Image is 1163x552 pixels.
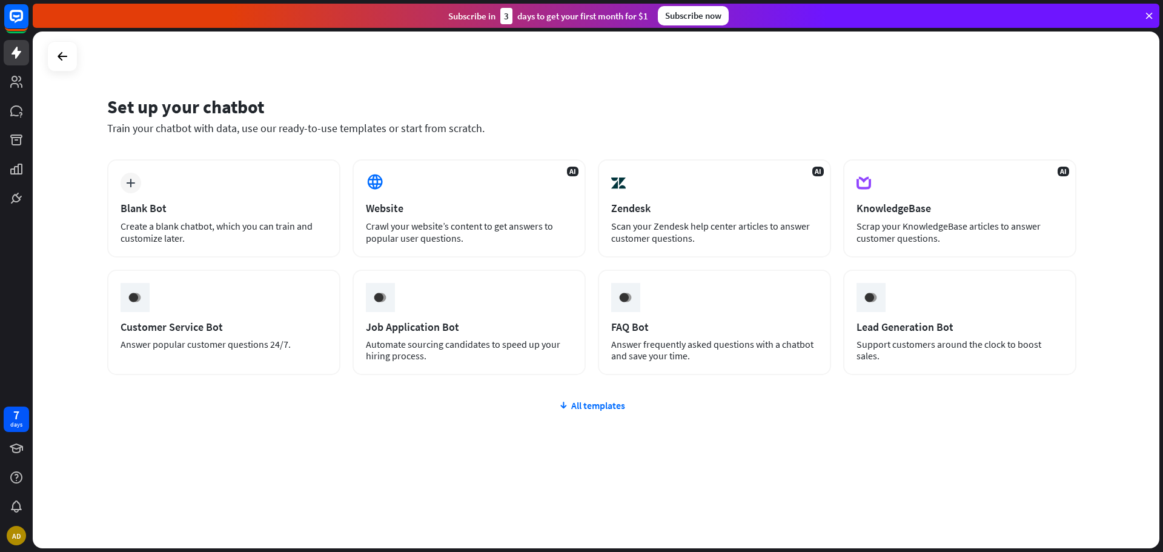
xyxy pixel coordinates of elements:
[10,421,22,429] div: days
[13,410,19,421] div: 7
[448,8,648,24] div: Subscribe in days to get your first month for $1
[4,407,29,432] a: 7 days
[658,6,729,25] div: Subscribe now
[7,526,26,545] div: AD
[500,8,512,24] div: 3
